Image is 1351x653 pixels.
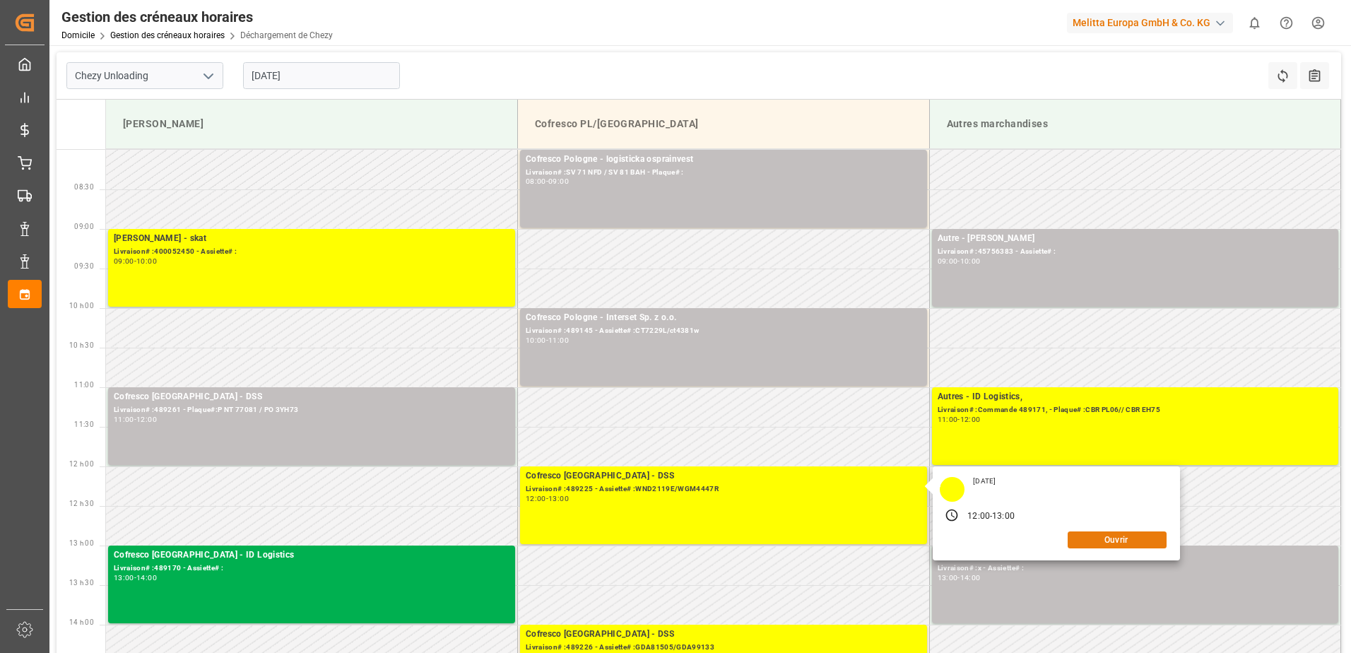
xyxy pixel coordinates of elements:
div: Autre - [PERSON_NAME] [938,232,1333,246]
div: Livraison# :Commande 489171, - Plaque# :CBR PL06// CBR EH75 [938,404,1333,416]
div: Cofresco [GEOGRAPHIC_DATA] - ID Logistics [114,548,509,563]
div: Cofresco Pologne - logisticka osprainvest [526,153,921,167]
button: Ouvrir le menu [197,65,218,87]
button: Centre d’aide [1270,7,1302,39]
div: Gestion des créneaux horaires [61,6,333,28]
div: 11:00 [938,416,958,423]
div: - [957,258,960,264]
div: Cofresco Pologne - Interset Sp. z o.o. [526,311,921,325]
div: Livraison# :SV 71 NFD / SV 81 BAH - Plaque# : [526,167,921,179]
span: 13 h 30 [69,579,94,587]
div: 13:00 [992,510,1015,523]
div: - [134,575,136,581]
div: Livraison# :489170 - Assiette# : [114,563,509,575]
div: Cofresco [GEOGRAPHIC_DATA] - DSS [526,469,921,483]
span: 11:30 [74,420,94,428]
span: 12 h 30 [69,500,94,507]
div: [PERSON_NAME] [117,111,506,137]
div: 13:00 [938,575,958,581]
span: 14 h 00 [69,618,94,626]
div: Livraison# :x - Assiette# : [938,563,1333,575]
div: - [546,337,548,343]
span: 10 h 30 [69,341,94,349]
div: - [134,416,136,423]
div: 14:00 [960,575,981,581]
div: Livraison# :489261 - Plaque#:P NT 77081 / PO 3YH73 [114,404,509,416]
div: 11:00 [548,337,569,343]
div: Autres - ID Logistics, [938,390,1333,404]
div: 10:00 [136,258,157,264]
div: - [134,258,136,264]
div: Livraison# :489225 - Assiette# :WND2119E/WGM4447R [526,483,921,495]
div: - [546,178,548,184]
div: 14:00 [136,575,157,581]
div: 12:00 [967,510,990,523]
div: 09:00 [548,178,569,184]
div: - [990,510,992,523]
a: Domicile [61,30,95,40]
span: 11:00 [74,381,94,389]
div: 12:00 [136,416,157,423]
div: Cofresco [GEOGRAPHIC_DATA] - DSS [114,390,509,404]
div: Autres marchandises [941,111,1330,137]
span: 09:00 [74,223,94,230]
div: - [546,495,548,502]
input: JJ-MM-AAAA [243,62,400,89]
div: 09:00 [938,258,958,264]
button: Ouvrir [1068,531,1167,548]
span: 12 h 00 [69,460,94,468]
span: 09:30 [74,262,94,270]
font: Melitta Europa GmbH & Co. KG [1073,16,1210,30]
div: - [957,575,960,581]
input: Type à rechercher/sélectionner [66,62,223,89]
div: 09:00 [114,258,134,264]
a: Gestion des créneaux horaires [110,30,225,40]
span: 10 h 00 [69,302,94,310]
div: 12:00 [526,495,546,502]
div: 10:00 [526,337,546,343]
div: Livraison# :45756383 - Assiette# : [938,246,1333,258]
div: [DATE] [968,476,1001,486]
div: Livraison# :489145 - Assiette# :CT7229L/ct4381w [526,325,921,337]
div: [PERSON_NAME] - skat [114,232,509,246]
div: 13:00 [114,575,134,581]
div: 08:00 [526,178,546,184]
div: Livraison# :400052450 - Assiette# : [114,246,509,258]
div: Cofresco PL/[GEOGRAPHIC_DATA] [529,111,918,137]
button: Melitta Europa GmbH & Co. KG [1067,9,1239,36]
span: 08:30 [74,183,94,191]
span: 13 h 00 [69,539,94,547]
div: Cofresco [GEOGRAPHIC_DATA] - DSS [526,628,921,642]
div: 12:00 [960,416,981,423]
div: 10:00 [960,258,981,264]
button: Afficher 0 nouvelles notifications [1239,7,1270,39]
div: - [957,416,960,423]
div: 13:00 [548,495,569,502]
div: 11:00 [114,416,134,423]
